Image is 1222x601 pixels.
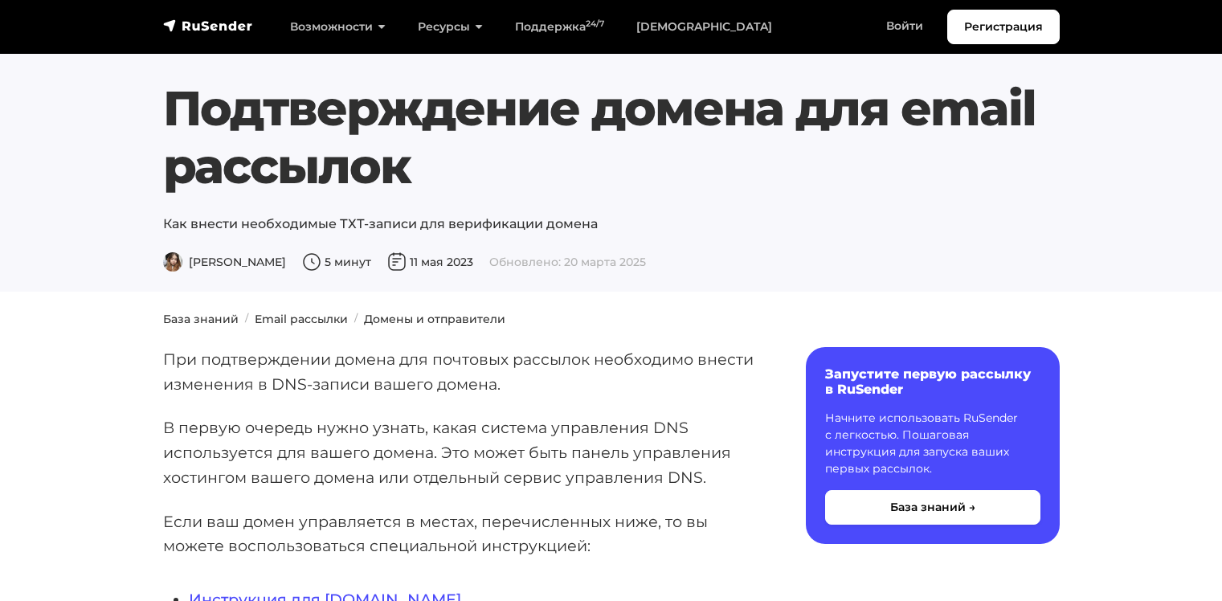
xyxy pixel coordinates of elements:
[163,347,754,396] p: При подтверждении домена для почтовых рассылок необходимо внести изменения в DNS-записи вашего до...
[255,312,348,326] a: Email рассылки
[947,10,1060,44] a: Регистрация
[163,18,253,34] img: RuSender
[387,252,407,272] img: Дата публикации
[163,80,1060,195] h1: Подтверждение домена для email рассылок
[586,18,604,29] sup: 24/7
[387,255,473,269] span: 11 мая 2023
[489,255,646,269] span: Обновлено: 20 марта 2025
[153,311,1069,328] nav: breadcrumb
[825,490,1040,525] button: База знаний →
[870,10,939,43] a: Войти
[163,215,1060,234] p: Как внести необходимые ТХТ-записи для верификации домена
[274,10,402,43] a: Возможности
[402,10,499,43] a: Ресурсы
[806,347,1060,544] a: Запустите первую рассылку в RuSender Начните использовать RuSender с легкостью. Пошаговая инструк...
[825,410,1040,477] p: Начните использовать RuSender с легкостью. Пошаговая инструкция для запуска ваших первых рассылок.
[364,312,505,326] a: Домены и отправители
[825,366,1040,397] h6: Запустите первую рассылку в RuSender
[499,10,620,43] a: Поддержка24/7
[163,255,286,269] span: [PERSON_NAME]
[163,312,239,326] a: База знаний
[163,415,754,489] p: В первую очередь нужно узнать, какая система управления DNS используется для вашего домена. Это м...
[302,255,371,269] span: 5 минут
[620,10,788,43] a: [DEMOGRAPHIC_DATA]
[302,252,321,272] img: Время чтения
[163,509,754,558] p: Если ваш домен управляется в местах, перечисленных ниже, то вы можете воспользоваться специальной...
